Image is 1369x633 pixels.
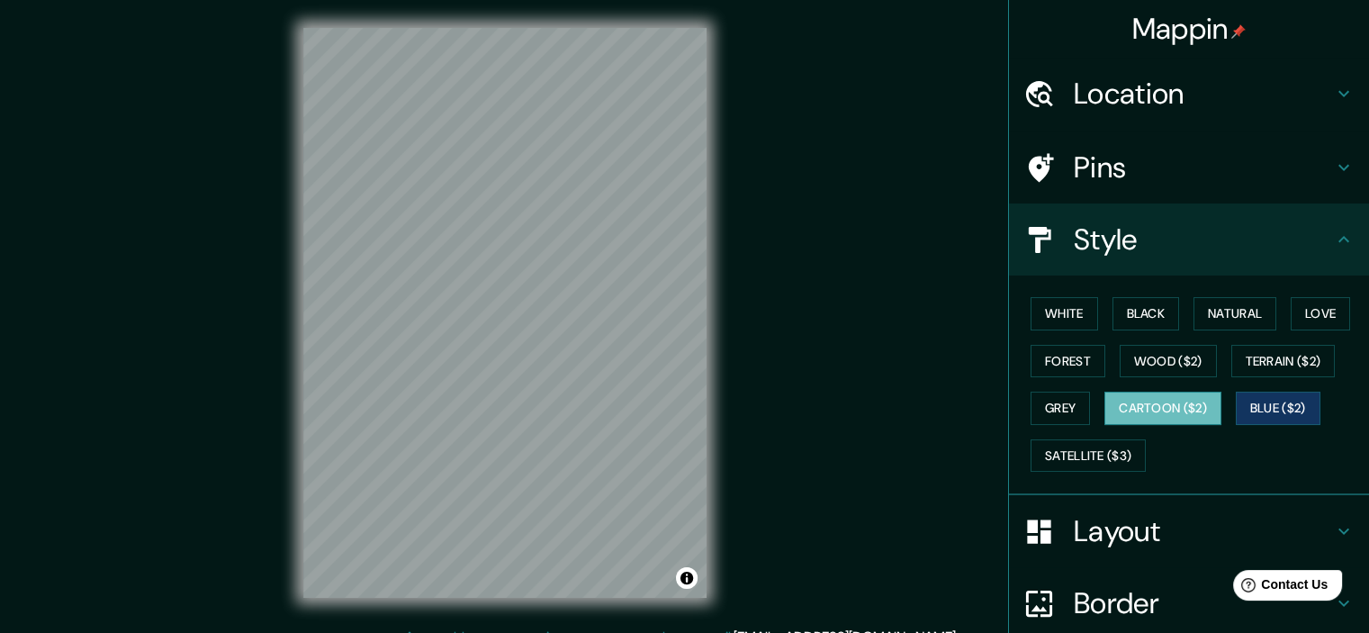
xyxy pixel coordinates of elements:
button: Forest [1031,345,1105,378]
button: Natural [1193,297,1276,330]
button: Cartoon ($2) [1104,392,1221,425]
button: Grey [1031,392,1090,425]
div: Layout [1009,495,1369,567]
button: Love [1291,297,1350,330]
h4: Border [1074,585,1333,621]
button: Wood ($2) [1120,345,1217,378]
button: White [1031,297,1098,330]
h4: Pins [1074,149,1333,185]
canvas: Map [303,28,707,598]
button: Toggle attribution [676,567,698,589]
h4: Style [1074,222,1333,258]
button: Black [1112,297,1180,330]
button: Terrain ($2) [1231,345,1336,378]
div: Location [1009,58,1369,130]
img: pin-icon.png [1231,24,1246,39]
button: Satellite ($3) [1031,439,1146,473]
div: Pins [1009,131,1369,203]
h4: Layout [1074,513,1333,549]
button: Blue ($2) [1236,392,1320,425]
h4: Mappin [1132,11,1247,47]
div: Style [1009,203,1369,276]
h4: Location [1074,76,1333,112]
iframe: Help widget launcher [1209,563,1349,613]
